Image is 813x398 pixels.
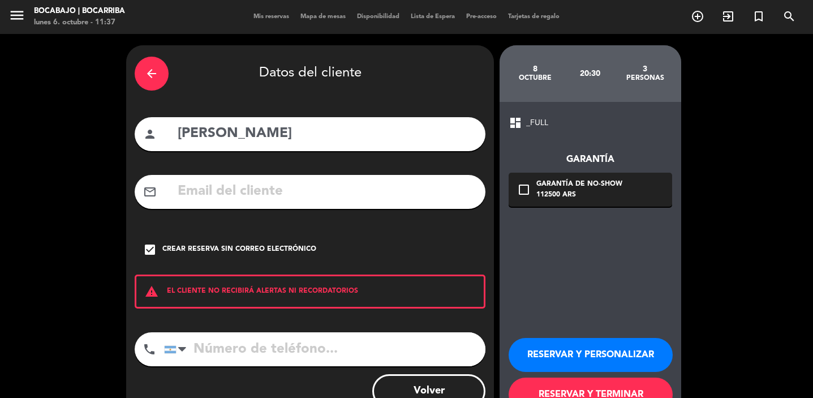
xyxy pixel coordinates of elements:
span: Mis reservas [248,14,295,20]
i: arrow_back [145,67,158,80]
i: add_circle_outline [691,10,704,23]
span: Mapa de mesas [295,14,351,20]
span: dashboard [509,116,522,130]
div: Datos del cliente [135,54,485,93]
div: Garantía de no-show [536,179,622,190]
i: search [782,10,796,23]
div: 3 [618,65,673,74]
span: Tarjetas de regalo [502,14,565,20]
input: Número de teléfono... [164,332,485,366]
i: check_box [143,243,157,256]
i: phone [143,343,156,356]
span: _FULL [526,117,548,130]
button: RESERVAR Y PERSONALIZAR [509,338,673,372]
i: menu [8,7,25,24]
div: 8 [508,65,563,74]
div: EL CLIENTE NO RECIBIRÁ ALERTAS NI RECORDATORIOS [135,275,485,309]
div: 112500 ARS [536,190,622,201]
div: 20:30 [563,54,618,93]
input: Nombre del cliente [177,122,477,145]
button: menu [8,7,25,28]
i: mail_outline [143,185,157,199]
input: Email del cliente [177,180,477,203]
div: personas [618,74,673,83]
i: warning [136,285,167,298]
span: Disponibilidad [351,14,405,20]
i: turned_in_not [752,10,765,23]
i: person [143,127,157,141]
i: exit_to_app [721,10,735,23]
div: Crear reserva sin correo electrónico [162,244,316,255]
div: octubre [508,74,563,83]
div: Garantía [509,152,672,167]
span: Pre-acceso [461,14,502,20]
span: Lista de Espera [405,14,461,20]
i: check_box_outline_blank [517,183,531,196]
div: lunes 6. octubre - 11:37 [34,17,125,28]
div: BOCABAJO | BOCARRIBA [34,6,125,17]
div: Argentina: +54 [165,333,191,366]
